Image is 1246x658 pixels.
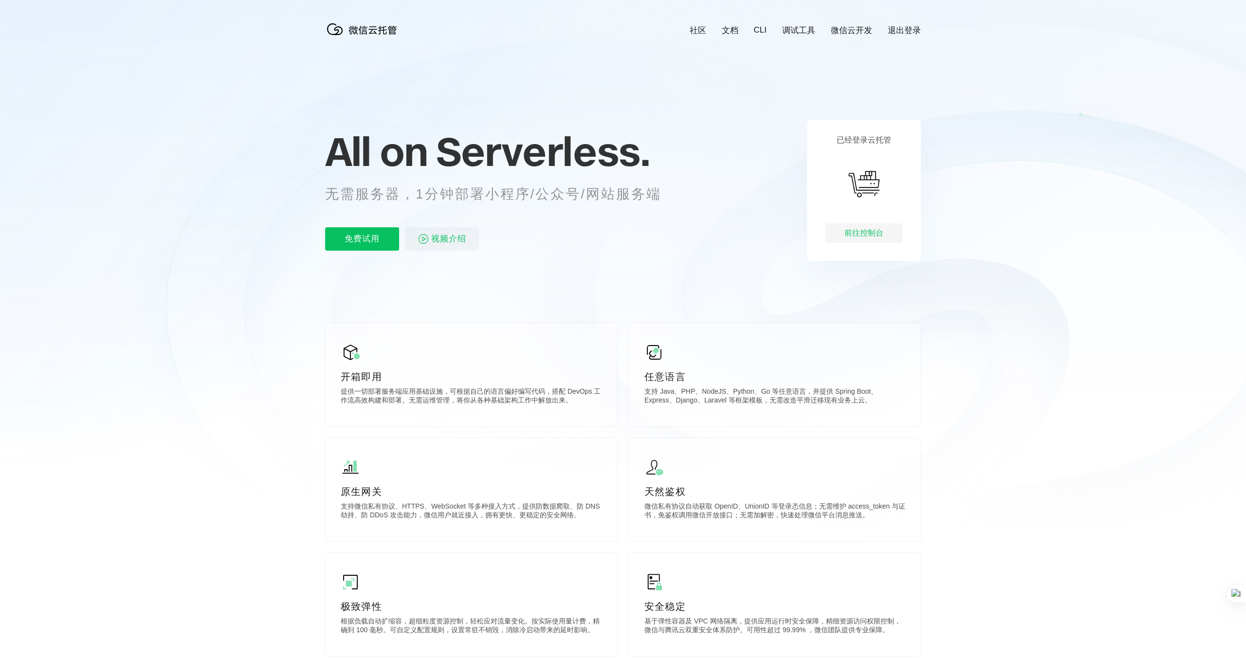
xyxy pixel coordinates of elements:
p: 开箱即用 [341,370,602,384]
a: 微信云开发 [831,25,872,36]
img: video_play.svg [418,233,429,245]
span: Serverless. [436,127,650,176]
span: All on [325,127,427,176]
p: 根据负载自动扩缩容，超细粒度资源控制，轻松应对流量变化。按实际使用量计费，精确到 100 毫秒。可自定义配置规则，设置常驻不销毁，消除冷启动带来的延时影响。 [341,617,602,637]
p: 基于弹性容器及 VPC 网络隔离，提供应用运行时安全保障，精细资源访问权限控制，微信与腾讯云双重安全体系防护。可用性超过 99.99% ，微信团队提供专业保障。 [644,617,905,637]
a: 调试工具 [782,25,815,36]
p: 支持 Java、PHP、NodeJS、Python、Go 等任意语言，并提供 Spring Boot、Express、Django、Laravel 等框架模板，无需改造平滑迁移现有业务上云。 [644,387,905,407]
a: 社区 [690,25,706,36]
div: 前往控制台 [825,223,903,243]
p: 任意语言 [644,370,905,384]
p: 免费试用 [325,227,399,251]
a: 微信云托管 [325,32,403,40]
p: 极致弹性 [341,600,602,613]
p: 原生网关 [341,485,602,498]
p: 微信私有协议自动获取 OpenID、UnionID 等登录态信息；无需维护 access_token 与证书，免鉴权调用微信开放接口；无需加解密，快速处理微信平台消息推送。 [644,502,905,522]
p: 支持微信私有协议、HTTPS、WebSocket 等多种接入方式，提供防数据爬取、防 DNS 劫持、防 DDoS 攻击能力，微信用户就近接入，拥有更快、更稳定的安全网络。 [341,502,602,522]
a: 文档 [722,25,738,36]
span: 视频介绍 [431,227,466,251]
p: 天然鉴权 [644,485,905,498]
img: 微信云托管 [325,19,403,39]
p: 已经登录云托管 [837,135,891,146]
a: CLI [754,25,767,35]
p: 无需服务器，1分钟部署小程序/公众号/网站服务端 [325,184,679,204]
p: 安全稳定 [644,600,905,613]
a: 退出登录 [888,25,921,36]
p: 提供一切部署服务端应用基础设施，可根据自己的语言偏好编写代码，搭配 DevOps 工作流高效构建和部署。无需运维管理，将你从各种基础架构工作中解放出来。 [341,387,602,407]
